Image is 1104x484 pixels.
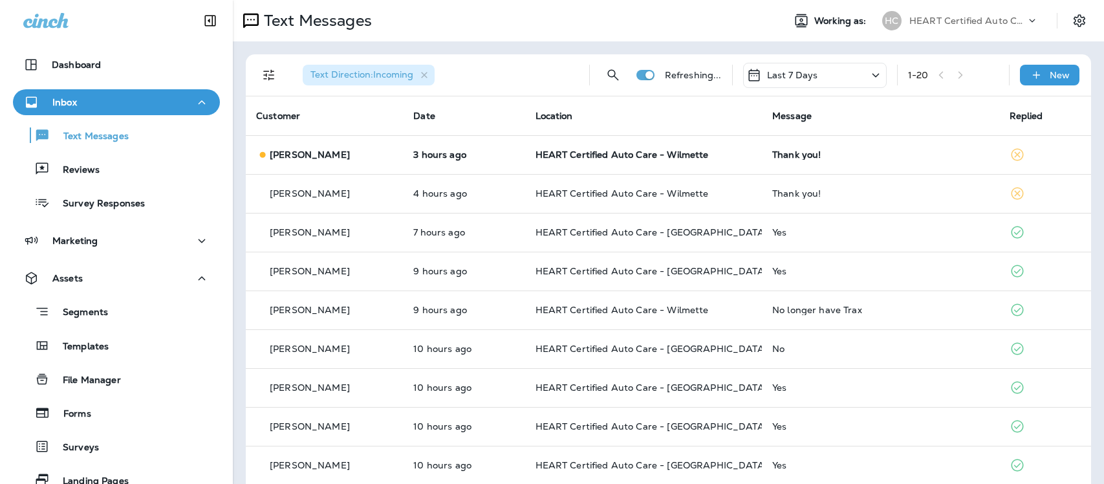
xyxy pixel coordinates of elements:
p: Oct 9, 2025 03:18 PM [413,188,514,199]
button: Settings [1068,9,1091,32]
p: Survey Responses [50,198,145,210]
p: [PERSON_NAME] [270,266,350,276]
button: Forms [13,399,220,426]
button: Collapse Sidebar [192,8,228,34]
div: Thank you! [772,149,989,160]
p: [PERSON_NAME] [270,460,350,470]
span: Location [536,110,573,122]
p: Forms [50,408,91,421]
span: Message [772,110,812,122]
p: Oct 9, 2025 09:06 AM [413,460,514,470]
p: [PERSON_NAME] [270,149,350,160]
button: Assets [13,265,220,291]
p: [PERSON_NAME] [270,305,350,315]
span: Date [413,110,435,122]
p: Assets [52,273,83,283]
p: Oct 9, 2025 09:14 AM [413,382,514,393]
button: Survey Responses [13,189,220,216]
div: Thank you! [772,188,989,199]
div: Yes [772,460,989,470]
button: File Manager [13,366,220,393]
p: Reviews [50,164,100,177]
span: HEART Certified Auto Care - Wilmette [536,149,709,160]
p: Oct 9, 2025 09:13 AM [413,421,514,432]
button: Segments [13,298,220,325]
p: File Manager [50,375,121,387]
p: [PERSON_NAME] [270,344,350,354]
span: HEART Certified Auto Care - Wilmette [536,188,709,199]
p: Marketing [52,236,98,246]
p: [PERSON_NAME] [270,227,350,237]
div: Text Direction:Incoming [303,65,435,85]
span: HEART Certified Auto Care - Wilmette [536,304,709,316]
span: HEART Certified Auto Care - [GEOGRAPHIC_DATA] [536,343,768,355]
p: Text Messages [50,131,129,143]
p: Dashboard [52,60,101,70]
div: Yes [772,227,989,237]
button: Dashboard [13,52,220,78]
button: Text Messages [13,122,220,149]
button: Inbox [13,89,220,115]
p: [PERSON_NAME] [270,188,350,199]
p: Oct 9, 2025 09:47 AM [413,344,514,354]
button: Reviews [13,155,220,182]
button: Surveys [13,433,220,460]
div: Yes [772,266,989,276]
div: Yes [772,421,989,432]
p: Last 7 Days [767,70,818,80]
p: Oct 9, 2025 10:08 AM [413,305,514,315]
div: No longer have Trax [772,305,989,315]
span: Replied [1010,110,1043,122]
button: Marketing [13,228,220,254]
p: Text Messages [259,11,372,30]
p: [PERSON_NAME] [270,382,350,393]
span: HEART Certified Auto Care - [GEOGRAPHIC_DATA] [536,421,768,432]
button: Search Messages [600,62,626,88]
span: HEART Certified Auto Care - [GEOGRAPHIC_DATA] [536,382,768,393]
span: Text Direction : Incoming [310,69,413,80]
p: [PERSON_NAME] [270,421,350,432]
button: Filters [256,62,282,88]
div: HC [882,11,902,30]
p: Refreshing... [665,70,722,80]
div: No [772,344,989,354]
p: Inbox [52,97,77,107]
span: HEART Certified Auto Care - [GEOGRAPHIC_DATA] [536,459,768,471]
button: Templates [13,332,220,359]
span: HEART Certified Auto Care - [GEOGRAPHIC_DATA] [536,226,768,238]
p: HEART Certified Auto Care [909,16,1026,26]
span: HEART Certified Auto Care - [GEOGRAPHIC_DATA] [536,265,768,277]
p: Oct 9, 2025 04:57 PM [413,149,514,160]
p: Oct 9, 2025 12:30 PM [413,227,514,237]
p: Templates [50,341,109,353]
div: Yes [772,382,989,393]
span: Customer [256,110,300,122]
p: New [1050,70,1070,80]
p: Segments [50,307,108,320]
div: 1 - 20 [908,70,929,80]
span: Working as: [814,16,869,27]
p: Oct 9, 2025 10:09 AM [413,266,514,276]
p: Surveys [50,442,99,454]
